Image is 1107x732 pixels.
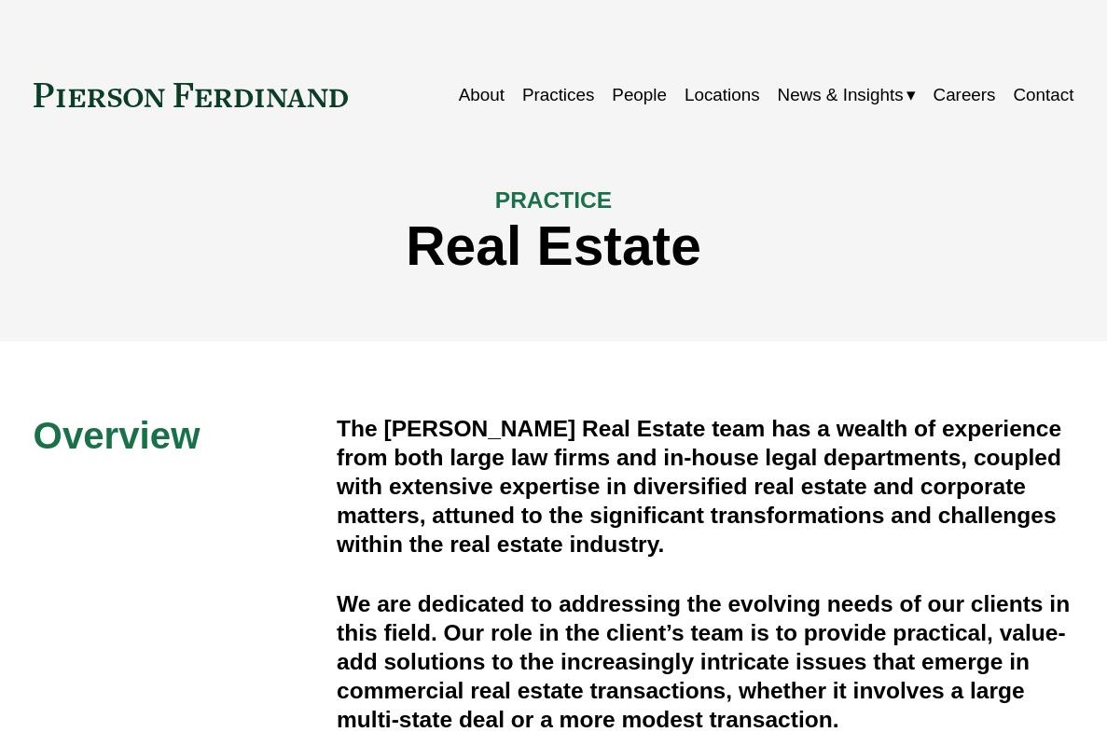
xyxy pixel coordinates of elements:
[337,414,1073,559] h4: The [PERSON_NAME] Real Estate team has a wealth of experience from both large law firms and in-ho...
[685,77,760,113] a: Locations
[778,79,904,111] span: News & Insights
[495,187,612,213] span: PRACTICE
[612,77,667,113] a: People
[34,415,201,457] span: Overview
[34,214,1074,277] h1: Real Estate
[778,77,916,113] a: folder dropdown
[522,77,594,113] a: Practices
[934,77,996,113] a: Careers
[1014,77,1074,113] a: Contact
[459,77,505,113] a: About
